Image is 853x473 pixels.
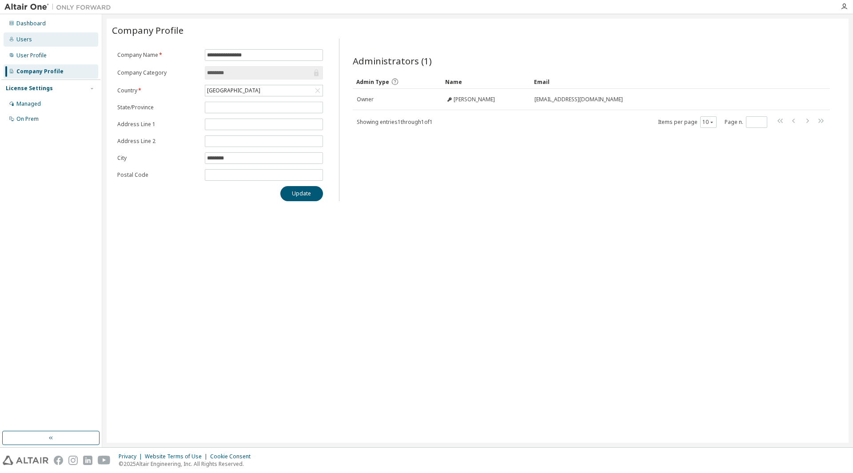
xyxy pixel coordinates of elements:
[205,85,323,96] div: [GEOGRAPHIC_DATA]
[117,52,199,59] label: Company Name
[534,96,623,103] span: [EMAIL_ADDRESS][DOMAIN_NAME]
[353,55,432,67] span: Administrators (1)
[16,68,64,75] div: Company Profile
[725,116,767,128] span: Page n.
[702,119,714,126] button: 10
[98,456,111,465] img: youtube.svg
[145,453,210,460] div: Website Terms of Use
[68,456,78,465] img: instagram.svg
[534,75,805,89] div: Email
[4,3,116,12] img: Altair One
[357,96,374,103] span: Owner
[3,456,48,465] img: altair_logo.svg
[6,85,53,92] div: License Settings
[119,460,256,468] p: © 2025 Altair Engineering, Inc. All Rights Reserved.
[117,104,199,111] label: State/Province
[356,78,389,86] span: Admin Type
[357,118,433,126] span: Showing entries 1 through 1 of 1
[117,87,199,94] label: Country
[445,75,527,89] div: Name
[112,24,183,36] span: Company Profile
[117,155,199,162] label: City
[658,116,717,128] span: Items per page
[16,36,32,43] div: Users
[117,121,199,128] label: Address Line 1
[54,456,63,465] img: facebook.svg
[16,20,46,27] div: Dashboard
[210,453,256,460] div: Cookie Consent
[16,115,39,123] div: On Prem
[83,456,92,465] img: linkedin.svg
[117,69,199,76] label: Company Category
[280,186,323,201] button: Update
[119,453,145,460] div: Privacy
[117,138,199,145] label: Address Line 2
[454,96,495,103] span: [PERSON_NAME]
[16,52,47,59] div: User Profile
[117,171,199,179] label: Postal Code
[16,100,41,107] div: Managed
[206,86,262,95] div: [GEOGRAPHIC_DATA]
